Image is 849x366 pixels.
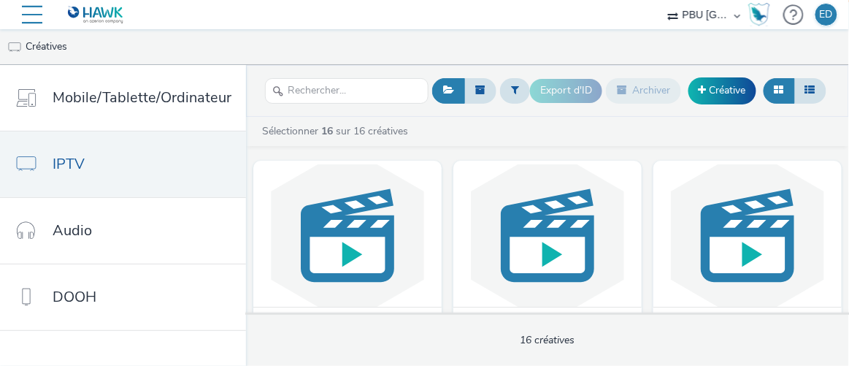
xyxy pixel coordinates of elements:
[53,87,231,108] span: Mobile/Tablette/Ordinateur
[257,164,438,307] img: JARDILAND_VOL_BIENETRE_OEUF SUSPENDU_IPTV_TF1 visual
[748,3,770,26] img: Hawk Academy
[606,78,681,103] button: Archiver
[68,6,124,24] img: undefined Logo
[794,78,826,103] button: Liste
[457,164,638,307] img: JARDILAND_VOL_PLANTES_TERRARIUM_IPTV_TF1 visual
[688,77,756,104] a: Créative
[265,78,429,104] input: Rechercher...
[53,220,92,241] span: Audio
[7,40,22,55] img: tv
[748,3,776,26] a: Hawk Academy
[53,286,96,308] span: DOOH
[820,4,833,26] div: ED
[321,124,333,138] strong: 16
[53,153,85,175] span: IPTV
[764,78,795,103] button: Grille
[261,124,414,138] a: Sélectionner sur 16 créatives
[520,333,575,347] span: 16 créatives
[657,164,838,307] img: JARDILAND_VOL_PLANTES_OLIVIER_IPTV_TF1 visual
[530,79,602,102] button: Export d'ID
